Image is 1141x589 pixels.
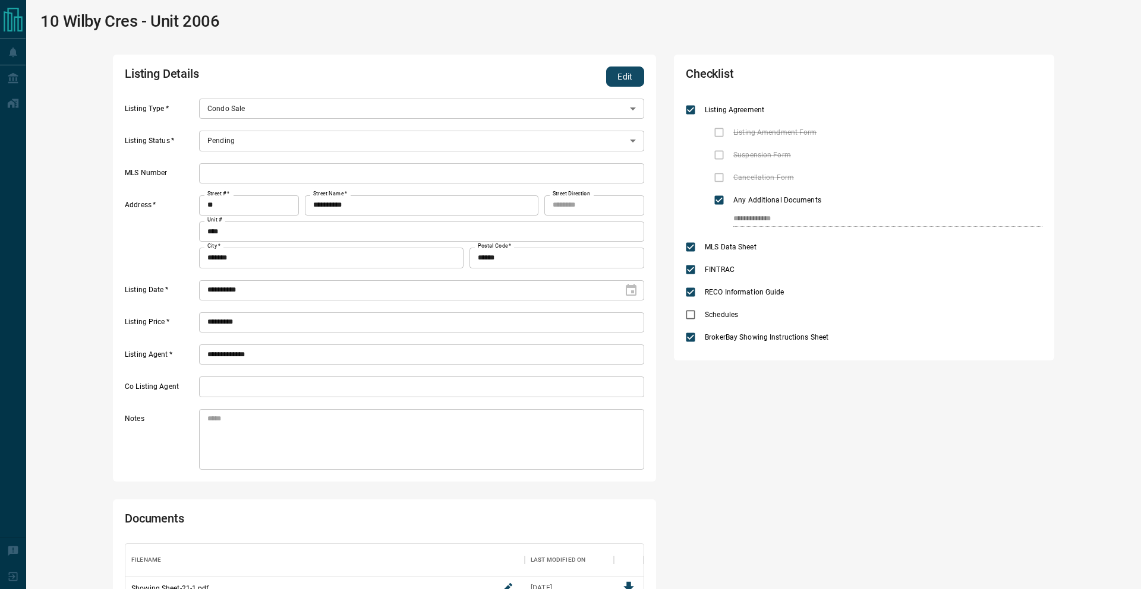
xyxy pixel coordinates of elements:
div: Last Modified On [525,543,614,577]
label: Notes [125,414,196,470]
span: Any Additional Documents [730,195,824,205]
label: Street # [207,190,229,198]
label: Listing Agent [125,350,196,365]
span: RECO Information Guide [702,287,787,297]
h2: Documents [125,511,436,531]
span: Cancellation Form [730,172,797,183]
label: Listing Price [125,317,196,332]
label: Street Direction [553,190,590,198]
div: Pending [199,131,644,151]
label: City [207,242,220,250]
h1: 10 Wilby Cres - Unit 2006 [40,12,219,31]
span: Listing Amendment Form [730,127,819,138]
label: Co Listing Agent [125,382,196,397]
label: Listing Date [125,285,196,300]
div: Filename [125,543,525,577]
label: Listing Status [125,136,196,151]
span: MLS Data Sheet [702,242,759,252]
span: FINTRAC [702,264,737,275]
label: Postal Code [478,242,511,250]
div: Condo Sale [199,99,644,119]
span: Suspension Form [730,150,794,160]
label: Listing Type [125,104,196,119]
label: Unit # [207,216,222,224]
h2: Listing Details [125,66,436,87]
h2: Checklist [686,66,900,87]
label: Address [125,200,196,268]
span: Schedules [702,309,741,320]
input: checklist input [733,211,1017,227]
label: MLS Number [125,168,196,183]
label: Street Name [313,190,347,198]
button: Edit [606,66,644,87]
span: BrokerBay Showing Instructions Sheet [702,332,831,343]
div: Last Modified On [531,543,585,577]
span: Listing Agreement [702,104,767,115]
div: Filename [131,543,161,577]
